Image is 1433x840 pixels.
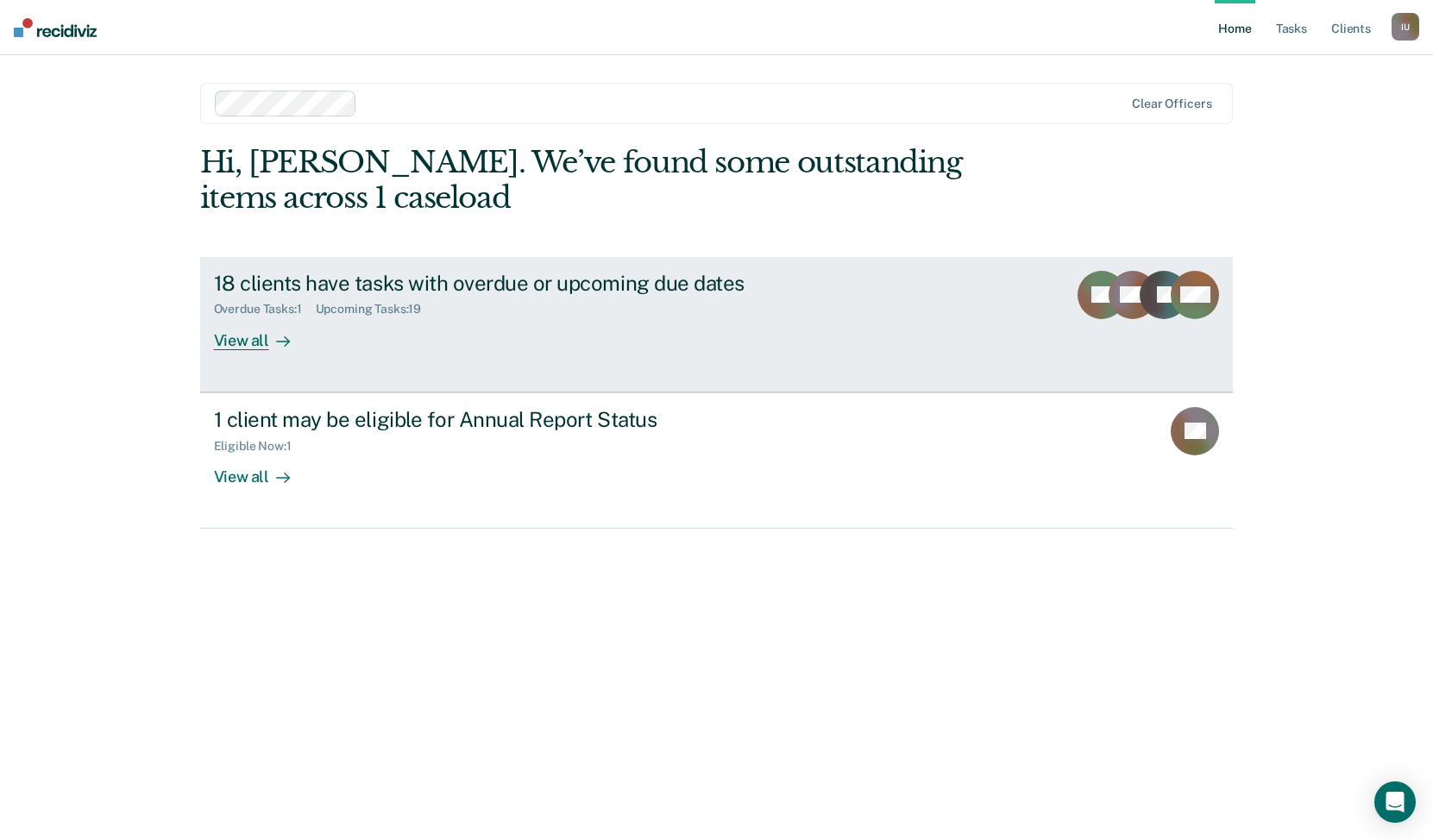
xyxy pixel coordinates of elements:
[1392,13,1419,41] div: I U
[14,18,97,37] img: Recidiviz
[200,257,1234,392] a: 18 clients have tasks with overdue or upcoming due datesOverdue Tasks:1Upcoming Tasks:19View all
[200,392,1234,529] a: 1 client may be eligible for Annual Report StatusEligible Now:1View all
[200,145,1027,216] div: Hi, [PERSON_NAME]. We’ve found some outstanding items across 1 caseload
[1392,13,1419,41] button: IU
[214,407,820,432] div: 1 client may be eligible for Annual Report Status
[1132,97,1211,111] div: Clear officers
[214,453,311,486] div: View all
[214,317,311,350] div: View all
[214,439,305,454] div: Eligible Now : 1
[214,302,316,317] div: Overdue Tasks : 1
[316,302,436,317] div: Upcoming Tasks : 19
[1374,781,1416,823] div: Open Intercom Messenger
[214,271,820,296] div: 18 clients have tasks with overdue or upcoming due dates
